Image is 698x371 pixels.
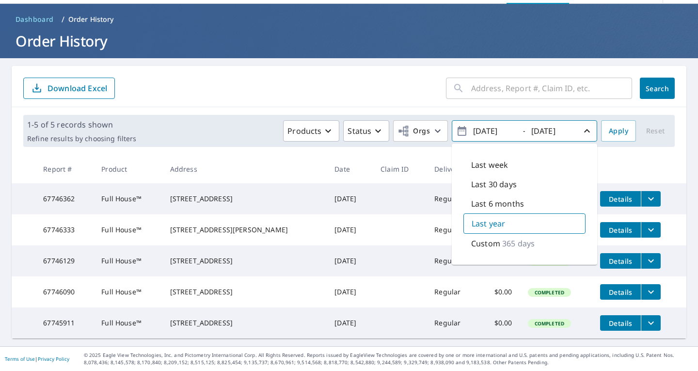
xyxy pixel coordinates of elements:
button: detailsBtn-67746129 [600,253,641,269]
span: Details [606,194,635,204]
p: Custom [471,238,500,249]
button: filesDropdownBtn-67746362 [641,191,661,207]
li: / [62,14,64,25]
span: Details [606,288,635,297]
div: Last 6 months [463,194,586,213]
p: Products [287,125,321,137]
span: - [456,123,593,140]
p: Last week [471,159,508,171]
span: Search [648,84,667,93]
td: 67746333 [35,214,94,245]
th: Report # [35,155,94,183]
td: [DATE] [327,214,373,245]
td: Regular [427,307,479,339]
p: Order History [68,15,114,24]
span: Completed [529,289,570,296]
th: Delivery [427,155,479,183]
td: 67746090 [35,276,94,307]
p: 365 days [502,238,535,249]
button: detailsBtn-67745911 [600,315,641,331]
p: 1-5 of 5 records shown [27,119,136,130]
p: Last year [472,218,505,229]
div: Last 30 days [463,175,586,194]
div: [STREET_ADDRESS] [170,318,319,328]
div: [STREET_ADDRESS] [170,194,319,204]
span: Completed [529,320,570,327]
span: Dashboard [16,15,54,24]
p: Status [348,125,371,137]
div: Last year [463,213,586,234]
th: Product [94,155,162,183]
input: yyyy/mm/dd [528,123,576,139]
span: Details [606,257,635,266]
button: filesDropdownBtn-67746129 [641,253,661,269]
td: [DATE] [327,245,373,276]
td: Full House™ [94,245,162,276]
td: Full House™ [94,183,162,214]
input: Address, Report #, Claim ID, etc. [471,75,632,102]
th: Date [327,155,373,183]
a: Dashboard [12,12,58,27]
td: 67746362 [35,183,94,214]
p: © 2025 Eagle View Technologies, Inc. and Pictometry International Corp. All Rights Reserved. Repo... [84,352,693,366]
button: detailsBtn-67746090 [600,284,641,300]
th: Address [162,155,327,183]
button: Download Excel [23,78,115,99]
p: Last 30 days [471,178,517,190]
td: $0.00 [479,276,520,307]
button: detailsBtn-67746333 [600,222,641,238]
a: Terms of Use [5,355,35,362]
button: Status [343,120,389,142]
td: [DATE] [327,276,373,307]
button: Apply [601,120,636,142]
button: detailsBtn-67746362 [600,191,641,207]
button: Products [283,120,339,142]
td: [DATE] [327,307,373,339]
a: Privacy Policy [38,355,69,362]
div: Last week [463,155,586,175]
td: Full House™ [94,307,162,339]
div: [STREET_ADDRESS][PERSON_NAME] [170,225,319,235]
button: Orgs [393,120,448,142]
td: Regular [427,183,479,214]
td: [DATE] [327,183,373,214]
span: Apply [609,125,628,137]
p: Download Excel [48,83,107,94]
div: [STREET_ADDRESS] [170,287,319,297]
td: Regular [427,276,479,307]
input: yyyy/mm/dd [470,123,518,139]
button: filesDropdownBtn-67746333 [641,222,661,238]
td: Full House™ [94,276,162,307]
button: - [452,120,597,142]
p: Refine results by choosing filters [27,134,136,143]
div: Custom365 days [463,234,586,253]
td: 67746129 [35,245,94,276]
span: Orgs [397,125,430,137]
td: Regular [427,245,479,276]
button: filesDropdownBtn-67745911 [641,315,661,331]
th: Claim ID [373,155,427,183]
button: Search [640,78,675,99]
p: | [5,356,69,362]
td: Regular [427,214,479,245]
nav: breadcrumb [12,12,686,27]
span: Details [606,226,635,235]
span: Details [606,319,635,328]
p: Last 6 months [471,198,524,210]
button: filesDropdownBtn-67746090 [641,284,661,300]
h1: Order History [12,31,686,51]
td: $0.00 [479,307,520,339]
div: [STREET_ADDRESS] [170,256,319,266]
td: Full House™ [94,214,162,245]
td: 67745911 [35,307,94,339]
